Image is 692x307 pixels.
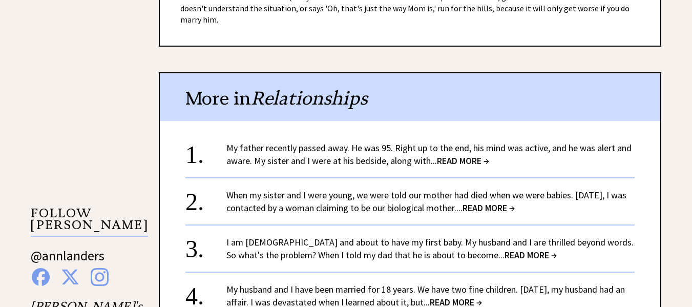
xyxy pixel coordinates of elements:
[160,73,660,121] div: More in
[32,268,50,286] img: facebook%20blue.png
[463,202,515,214] span: READ MORE →
[185,189,226,208] div: 2.
[31,247,104,274] a: @annlanders
[61,268,79,286] img: x%20blue.png
[251,87,368,110] span: Relationships
[185,236,226,255] div: 3.
[437,155,489,167] span: READ MORE →
[91,268,109,286] img: instagram%20blue.png
[226,236,634,261] a: I am [DEMOGRAPHIC_DATA] and about to have my first baby. My husband and I are thrilled beyond wor...
[31,208,148,237] p: FOLLOW [PERSON_NAME]
[226,142,632,167] a: My father recently passed away. He was 95. Right up to the end, his mind was active, and he was a...
[226,189,626,214] a: When my sister and I were young, we were told our mother had died when we were babies. [DATE], I ...
[185,141,226,160] div: 1.
[505,249,557,261] span: READ MORE →
[185,283,226,302] div: 4.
